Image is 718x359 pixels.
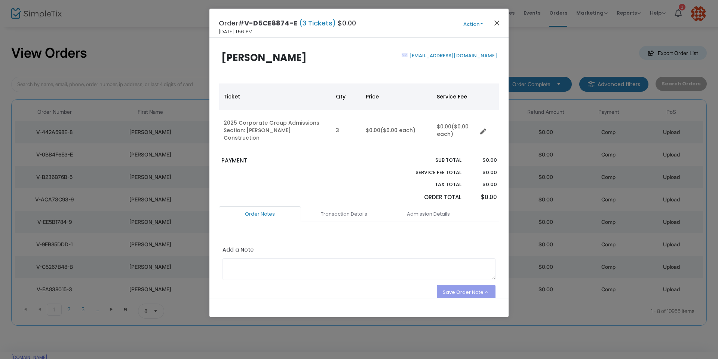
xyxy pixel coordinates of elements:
button: Close [492,18,502,28]
a: [EMAIL_ADDRESS][DOMAIN_NAME] [408,52,497,59]
a: Order Notes [219,206,301,222]
p: $0.00 [469,193,497,202]
span: V-D5CE8874-E [244,18,297,28]
span: [DATE] 1:56 PM [219,28,252,36]
b: [PERSON_NAME] [221,51,307,64]
span: ($0.00 each) [437,123,469,138]
p: Tax Total [398,181,461,188]
p: $0.00 [469,169,497,176]
button: Action [451,20,495,28]
a: Admission Details [387,206,469,222]
a: Transaction Details [303,206,385,222]
div: Data table [219,83,499,151]
th: Ticket [219,83,331,110]
th: Price [361,83,432,110]
th: Qty [331,83,361,110]
td: 2025 Corporate Group Admissions Section: [PERSON_NAME] Construction [219,110,331,151]
span: ($0.00 each) [380,127,415,134]
p: PAYMENT [221,156,356,165]
td: $0.00 [432,110,477,151]
span: (3 Tickets) [297,18,338,28]
h4: Order# $0.00 [219,18,356,28]
p: $0.00 [469,181,497,188]
p: $0.00 [469,156,497,164]
th: Service Fee [432,83,477,110]
p: Service Fee Total [398,169,461,176]
td: $0.00 [361,110,432,151]
td: 3 [331,110,361,151]
p: Sub total [398,156,461,164]
p: Order Total [398,193,461,202]
label: Add a Note [223,246,254,256]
